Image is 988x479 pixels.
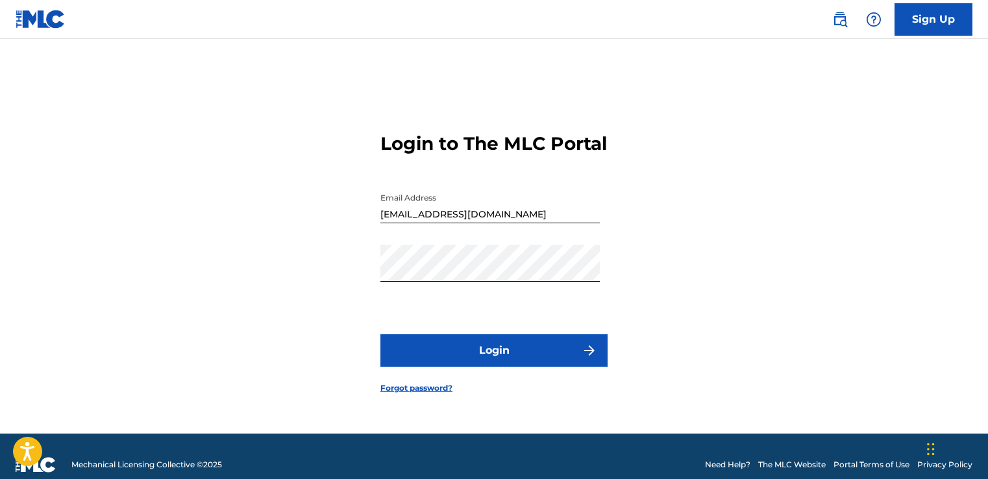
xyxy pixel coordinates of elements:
img: logo [16,457,56,473]
button: Login [380,334,608,367]
img: f7272a7cc735f4ea7f67.svg [582,343,597,358]
iframe: Chat Widget [923,417,988,479]
a: Portal Terms of Use [834,459,909,471]
img: help [866,12,882,27]
div: Drag [927,430,935,469]
img: search [832,12,848,27]
a: The MLC Website [758,459,826,471]
span: Mechanical Licensing Collective © 2025 [71,459,222,471]
h3: Login to The MLC Portal [380,132,607,155]
a: Sign Up [895,3,972,36]
a: Need Help? [705,459,750,471]
a: Public Search [827,6,853,32]
div: Help [861,6,887,32]
a: Forgot password? [380,382,452,394]
img: MLC Logo [16,10,66,29]
a: Privacy Policy [917,459,972,471]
